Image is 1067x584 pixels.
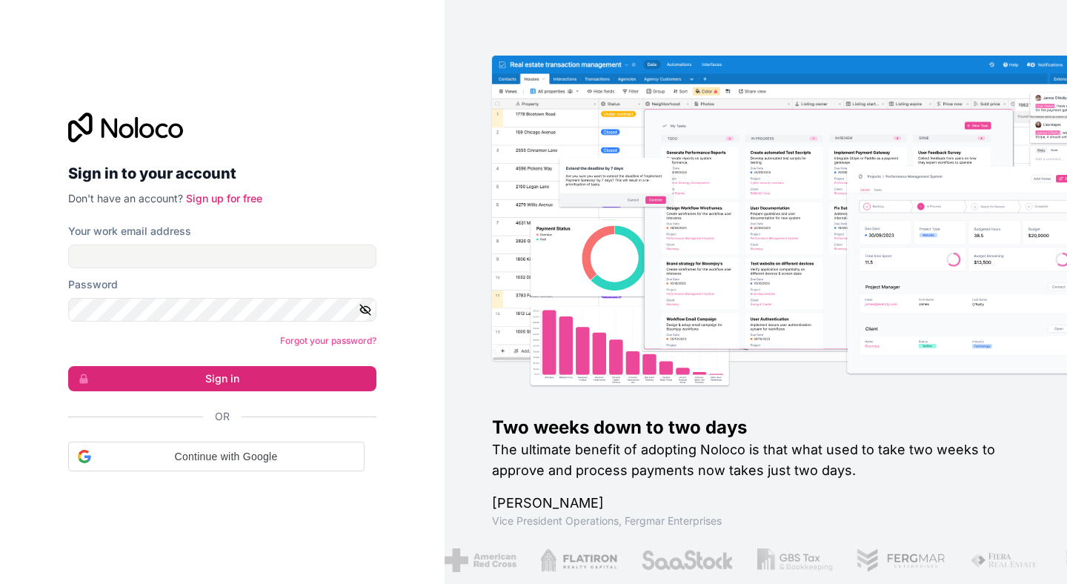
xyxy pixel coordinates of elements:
img: /assets/american-red-cross-BAupjrZR.png [439,548,511,572]
img: /assets/fergmar-CudnrXN5.png [851,548,942,572]
button: Sign in [68,366,376,391]
a: Forgot your password? [280,335,376,346]
h2: The ultimate benefit of adopting Noloco is that what used to take two weeks to approve and proces... [492,439,1020,481]
div: Continue with Google [68,442,365,471]
img: /assets/flatiron-C8eUkumj.png [535,548,612,572]
h1: [PERSON_NAME] [492,493,1020,514]
a: Sign up for free [186,192,262,205]
label: Your work email address [68,224,191,239]
span: Don't have an account? [68,192,183,205]
h2: Sign in to your account [68,160,376,187]
label: Password [68,277,118,292]
h1: Vice President Operations , Fergmar Enterprises [492,514,1020,528]
span: Or [215,409,230,424]
h1: Two weeks down to two days [492,416,1020,439]
input: Email address [68,245,376,268]
img: /assets/fiera-fwj2N5v4.png [965,548,1035,572]
img: /assets/saastock-C6Zbiodz.png [636,548,729,572]
img: /assets/gbstax-C-GtDUiK.png [752,548,827,572]
span: Continue with Google [97,449,355,465]
input: Password [68,298,376,322]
